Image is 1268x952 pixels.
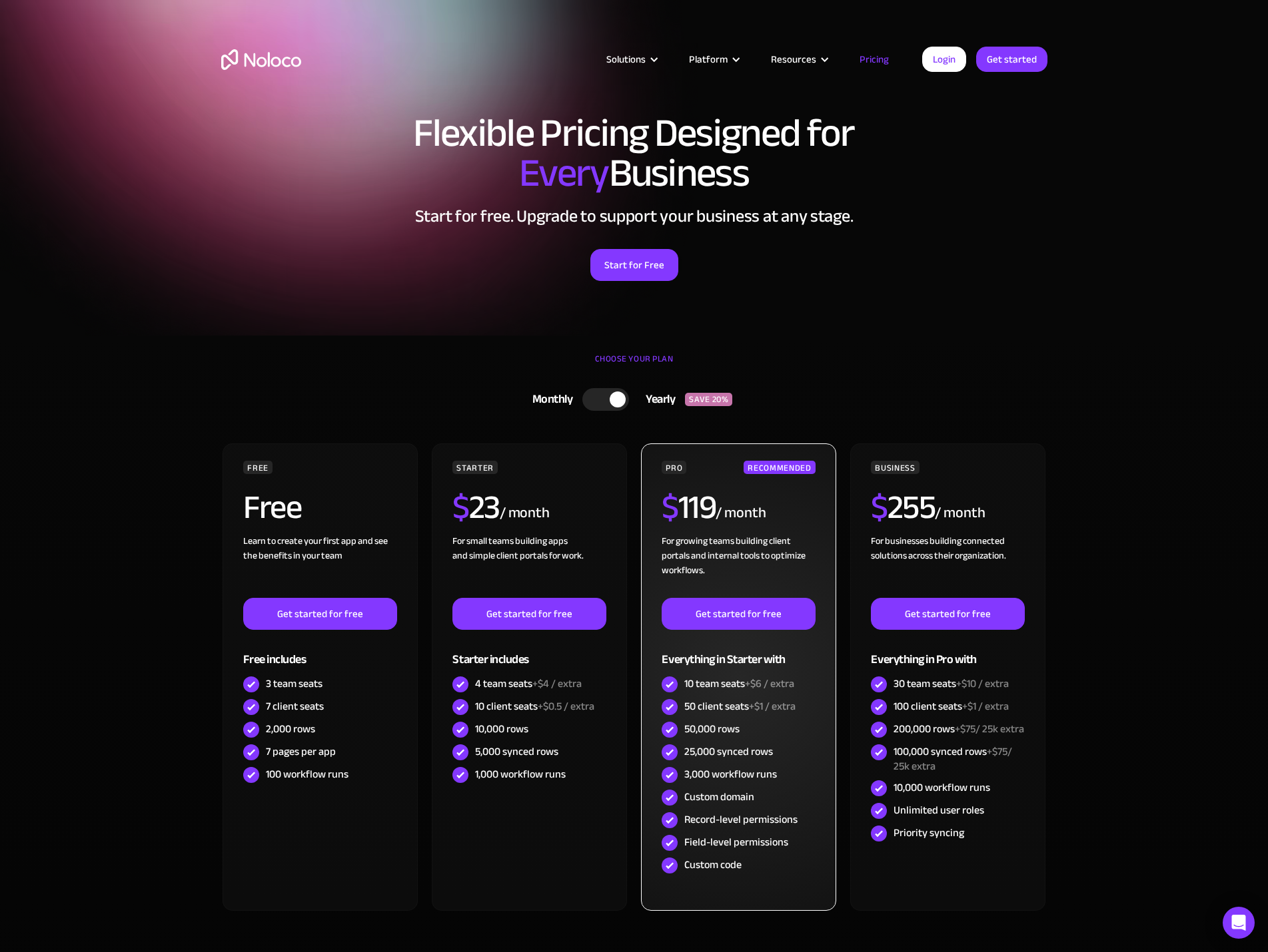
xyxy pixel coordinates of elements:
h2: 23 [452,491,500,524]
div: / month [500,503,550,524]
div: / month [716,503,766,524]
span: +$10 / extra [956,674,1009,694]
span: Every [519,136,609,210]
div: Open Intercom Messenger [1223,907,1255,939]
div: SAVE 20% [685,393,732,406]
div: Platform [672,51,754,68]
h2: Free [243,491,301,524]
div: STARTER [452,461,497,474]
div: 7 client seats [266,699,324,714]
div: PRO [662,461,686,474]
div: Everything in Pro with [871,630,1024,673]
div: For small teams building apps and simple client portals for work. ‍ [452,534,606,598]
div: 50,000 rows [684,722,740,736]
a: Login [922,47,966,72]
div: Resources [754,51,843,68]
div: 10 team seats [684,676,794,691]
div: Monthly [516,389,583,409]
div: 100 client seats [894,699,1009,714]
div: 10,000 rows [475,722,528,736]
div: BUSINESS [871,461,919,474]
div: FREE [243,461,273,474]
div: 50 client seats [684,699,796,714]
div: 200,000 rows [894,722,1024,736]
div: Unlimited user roles [894,803,984,818]
h1: Flexible Pricing Designed for Business [221,113,1047,193]
div: 7 pages per app [266,744,336,759]
a: Get started for free [243,598,396,630]
div: Custom domain [684,790,754,804]
a: Get started for free [452,598,606,630]
div: 10,000 workflow runs [894,780,990,795]
div: 5,000 synced rows [475,744,558,759]
span: +$1 / extra [962,696,1009,716]
div: For growing teams building client portals and internal tools to optimize workflows. [662,534,815,598]
div: 100 workflow runs [266,767,348,782]
div: Priority syncing [894,826,964,840]
h2: Start for free. Upgrade to support your business at any stage. [221,206,1047,226]
div: Platform [689,51,728,68]
span: +$0.5 / extra [538,696,594,716]
a: Pricing [843,51,906,68]
a: Get started for free [662,598,815,630]
div: Solutions [606,51,646,68]
span: +$75/ 25k extra [955,719,1024,739]
div: Free includes [243,630,396,673]
span: $ [452,476,469,539]
div: 1,000 workflow runs [475,767,566,782]
span: +$6 / extra [745,674,794,694]
div: / month [935,503,985,524]
a: home [221,49,301,70]
h2: 119 [662,491,716,524]
div: Starter includes [452,630,606,673]
span: $ [871,476,888,539]
div: 30 team seats [894,676,1009,691]
div: Everything in Starter with [662,630,815,673]
div: 2,000 rows [266,722,315,736]
div: Solutions [590,51,672,68]
div: 3,000 workflow runs [684,767,777,782]
div: 4 team seats [475,676,582,691]
a: Get started [976,47,1047,72]
span: +$4 / extra [532,674,582,694]
span: $ [662,476,678,539]
div: 100,000 synced rows [894,744,1024,774]
div: For businesses building connected solutions across their organization. ‍ [871,534,1024,598]
span: +$1 / extra [749,696,796,716]
a: Get started for free [871,598,1024,630]
div: Record-level permissions [684,812,798,827]
div: Yearly [629,389,685,409]
a: Start for Free [590,249,678,281]
div: Learn to create your first app and see the benefits in your team ‍ [243,534,396,598]
div: 10 client seats [475,699,594,714]
div: 3 team seats [266,676,322,691]
div: Custom code [684,857,742,872]
div: RECOMMENDED [744,461,815,474]
span: +$75/ 25k extra [894,742,1012,776]
div: 25,000 synced rows [684,744,773,759]
h2: 255 [871,491,935,524]
div: Field-level permissions [684,835,788,849]
div: Resources [771,51,816,68]
div: CHOOSE YOUR PLAN [221,349,1047,382]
